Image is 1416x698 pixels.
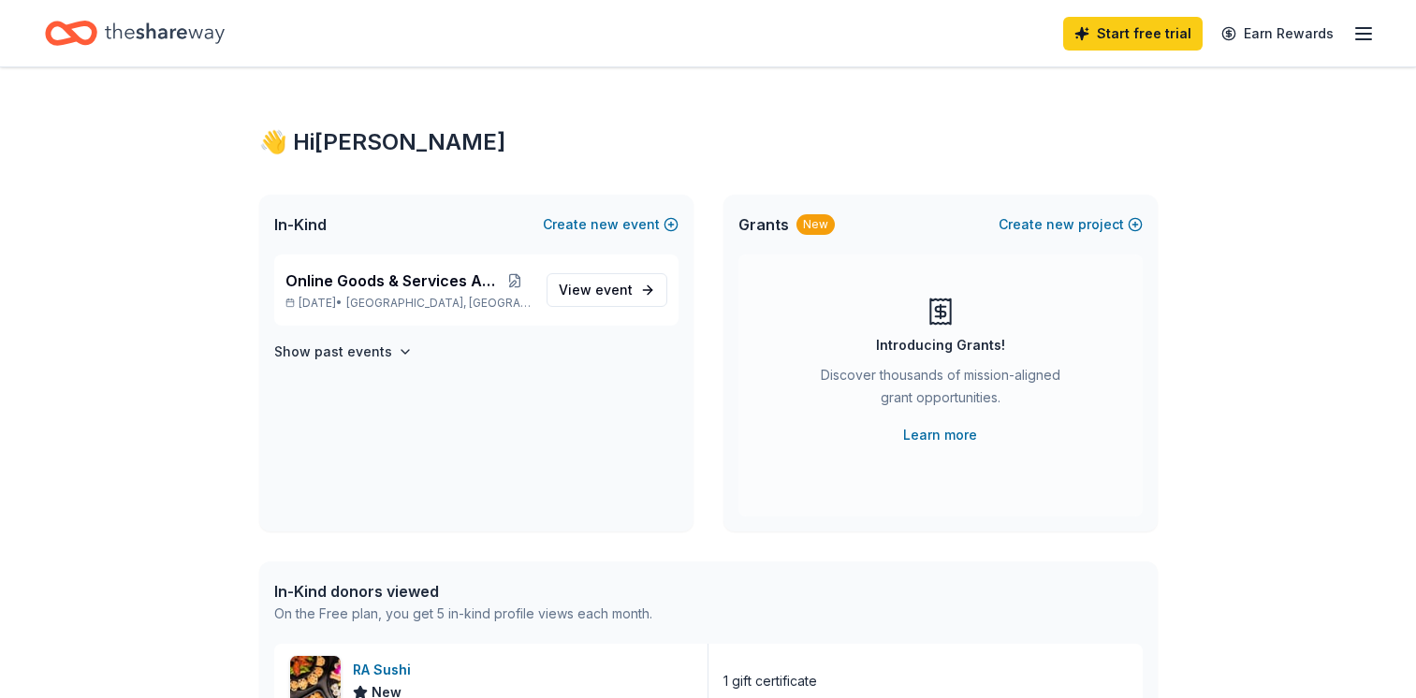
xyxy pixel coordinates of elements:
a: Start free trial [1063,17,1203,51]
span: View [559,279,633,301]
div: Discover thousands of mission-aligned grant opportunities. [813,364,1068,416]
span: [GEOGRAPHIC_DATA], [GEOGRAPHIC_DATA] [346,296,531,311]
span: Online Goods & Services Auction [285,269,499,292]
button: Createnewproject [999,213,1143,236]
span: event [595,282,633,298]
span: Grants [738,213,789,236]
div: New [796,214,835,235]
a: Earn Rewards [1210,17,1345,51]
div: On the Free plan, you get 5 in-kind profile views each month. [274,603,652,625]
div: Introducing Grants! [876,334,1005,356]
p: [DATE] • [285,296,532,311]
h4: Show past events [274,341,392,363]
span: new [591,213,619,236]
span: In-Kind [274,213,327,236]
button: Createnewevent [543,213,679,236]
a: Learn more [903,424,977,446]
div: RA Sushi [353,659,418,681]
div: 1 gift certificate [723,670,817,692]
a: View event [547,273,667,307]
button: Show past events [274,341,413,363]
div: In-Kind donors viewed [274,580,652,603]
div: 👋 Hi [PERSON_NAME] [259,127,1158,157]
a: Home [45,11,225,55]
span: new [1046,213,1074,236]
